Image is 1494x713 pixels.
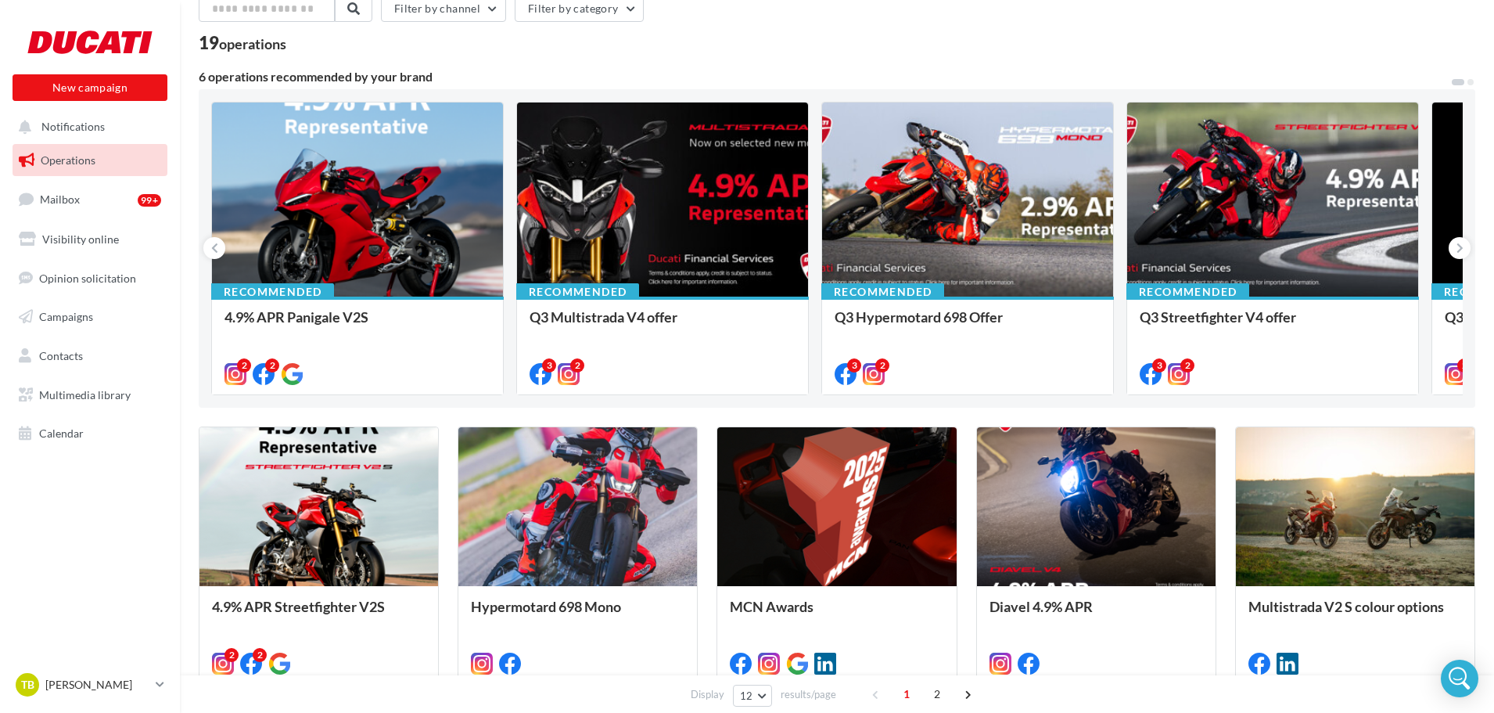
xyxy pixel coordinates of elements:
[471,599,684,630] div: Hypermotard 698 Mono
[894,682,919,707] span: 1
[740,690,753,702] span: 12
[530,309,795,340] div: Q3 Multistrada V4 offer
[1152,358,1166,373] div: 3
[211,283,334,301] div: Recommended
[212,599,426,630] div: 4.9% APR Streetfighter V2S
[45,677,149,693] p: [PERSON_NAME]
[989,599,1203,630] div: Diavel 4.9% APR
[199,70,1450,83] div: 6 operations recommended by your brand
[219,37,286,51] div: operations
[821,283,944,301] div: Recommended
[39,349,83,362] span: Contacts
[265,358,279,373] div: 2
[21,677,34,693] span: TB
[9,301,171,333] a: Campaigns
[9,262,171,295] a: Opinion solicitation
[847,358,861,373] div: 3
[138,194,161,207] div: 99+
[1248,599,1462,630] div: Multistrada V2 S colour options
[224,309,490,340] div: 4.9% APR Panigale V2S
[516,283,639,301] div: Recommended
[781,687,836,702] span: results/page
[41,121,105,134] span: Notifications
[9,379,171,412] a: Multimedia library
[733,685,773,707] button: 12
[570,358,584,373] div: 2
[730,599,943,630] div: MCN Awards
[1180,358,1194,373] div: 2
[1441,660,1478,697] div: Open Intercom Messenger
[42,232,119,246] span: Visibility online
[13,670,167,700] a: TB [PERSON_NAME]
[39,427,84,440] span: Calendar
[925,682,950,707] span: 2
[542,358,556,373] div: 3
[41,153,95,167] span: Operations
[39,388,131,402] span: Multimedia library
[40,193,80,206] span: Mailbox
[1140,309,1406,340] div: Q3 Streetfighter V4 offer
[691,687,724,702] span: Display
[9,182,171,216] a: Mailbox99+
[1126,283,1249,301] div: Recommended
[13,74,167,101] button: New campaign
[9,340,171,373] a: Contacts
[1457,358,1471,373] div: 2
[39,310,93,323] span: Campaigns
[9,223,171,256] a: Visibility online
[835,309,1101,340] div: Q3 Hypermotard 698 Offer
[9,417,171,450] a: Calendar
[9,144,171,177] a: Operations
[224,648,239,662] div: 2
[39,271,136,284] span: Opinion solicitation
[253,648,267,662] div: 2
[875,358,889,373] div: 2
[237,358,251,373] div: 2
[199,34,286,52] div: 19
